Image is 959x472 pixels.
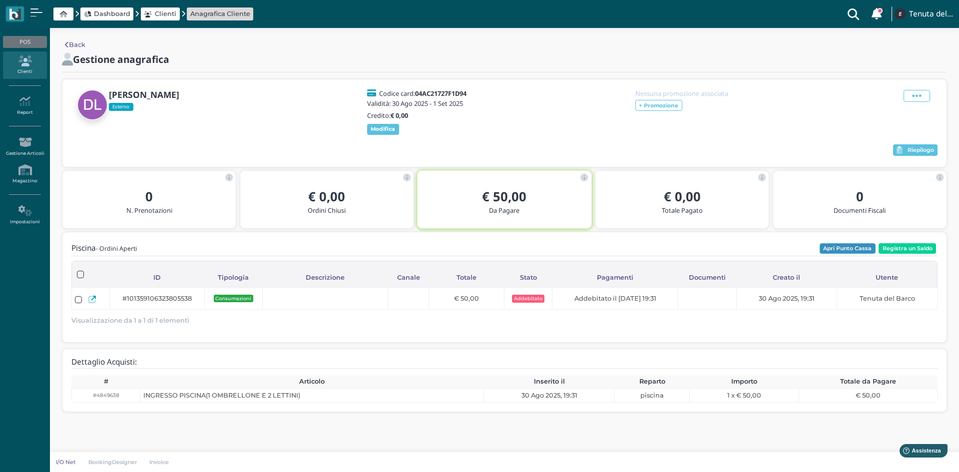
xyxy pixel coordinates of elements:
a: Clienti [3,51,46,79]
button: Apri Punto Cassa [820,243,876,254]
div: Stato [504,268,552,287]
span: Addebitato [512,295,544,303]
h5: Documenti Fiscali [781,207,939,214]
span: INGRESSO PISCINA(1 OMBRELLONE E 2 LETTINI) [143,391,300,400]
div: Tipologia [205,268,262,287]
a: Back [65,40,85,49]
span: Tenuta del Barco [860,294,915,303]
div: Documenti [678,268,736,287]
a: Impostazioni [3,201,46,229]
div: Pagamenti [552,268,678,287]
span: Visualizzazione da 1 a 1 di 1 elementi [71,314,189,327]
img: logo [9,8,20,20]
iframe: Help widget launcher [888,441,951,464]
img: de lorenzo null [77,90,107,120]
span: Consumazioni [214,295,254,302]
img: ... [895,8,906,19]
h5: Da Pagare [426,207,583,214]
div: Creato il [736,268,837,287]
h2: Gestione anagrafica [73,54,169,64]
button: Riepilogo [893,144,938,156]
th: Articolo [140,375,484,388]
b: € 50,00 [482,188,526,205]
b: 04AC21727F1D94 [415,89,467,98]
span: Clienti [155,9,176,18]
small: - Ordini Aperti [96,244,137,253]
h5: Nessuna promozione associata [635,90,740,97]
div: POS [3,36,46,48]
b: Modifica [371,125,395,132]
h5: Totale Pagato [603,207,761,214]
span: 30 Ago 2025, 19:31 [521,391,577,400]
a: Magazzino [3,160,46,188]
span: Assistenza [29,8,66,15]
span: piscina [640,391,664,400]
span: Addebitato il [DATE] 19:31 [574,294,656,303]
th: Reparto [615,375,690,388]
div: Utente [837,268,937,287]
b: € 0,00 [308,188,345,205]
b: 0 [856,188,864,205]
div: Totale [429,268,504,287]
a: ... Tenuta del Barco [893,2,953,26]
div: ID [110,268,205,287]
div: Descrizione [262,268,388,287]
h4: Piscina [71,244,137,253]
th: Importo [690,375,799,388]
b: 0 [145,188,153,205]
h5: Credito: [367,112,472,119]
h5: N. Prenotazioni [70,207,228,214]
b: + Promozione [639,102,678,109]
small: #4849638 [93,392,119,399]
a: Clienti [144,9,176,18]
a: Gestione Articoli [3,133,46,160]
b: [PERSON_NAME] [109,89,179,100]
th: Inserito il [484,375,615,388]
b: € 0,00 [664,188,701,205]
h5: Ordini Chiusi [248,207,406,214]
a: Dashboard [84,9,130,18]
th: # [71,375,140,388]
span: Riepilogo [908,147,934,154]
h4: Dettaglio Acquisti: [71,358,137,367]
button: Registra un Saldo [879,243,936,254]
h5: Codice card: [379,90,467,97]
h4: Tenuta del Barco [909,10,953,18]
span: #101359106323805538 [122,294,192,303]
div: Canale [388,268,429,287]
th: Totale da Pagare [799,375,938,388]
span: Dashboard [94,9,130,18]
span: 1 x € 50,00 [727,391,761,400]
span: 30 Ago 2025, 19:31 [759,294,815,303]
span: € 50,00 [856,391,881,400]
span: Esterno [109,103,133,111]
b: € 0,00 [391,111,408,120]
a: Anagrafica Cliente [190,9,250,18]
span: € 50,00 [454,294,479,303]
a: Report [3,92,46,119]
h5: Validità: 30 Ago 2025 - 1 Set 2025 [367,100,472,107]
